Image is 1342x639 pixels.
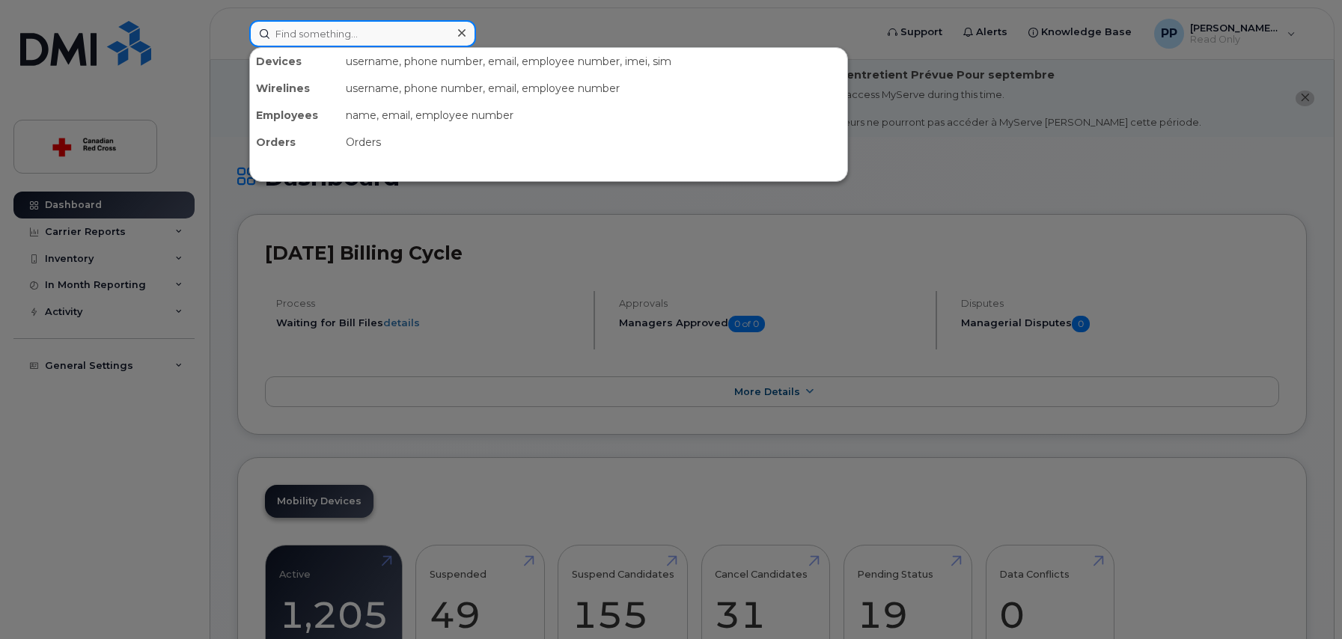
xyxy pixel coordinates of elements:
[340,102,847,129] div: name, email, employee number
[340,75,847,102] div: username, phone number, email, employee number
[250,129,340,156] div: Orders
[250,48,340,75] div: Devices
[250,75,340,102] div: Wirelines
[250,102,340,129] div: Employees
[340,48,847,75] div: username, phone number, email, employee number, imei, sim
[340,129,847,156] div: Orders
